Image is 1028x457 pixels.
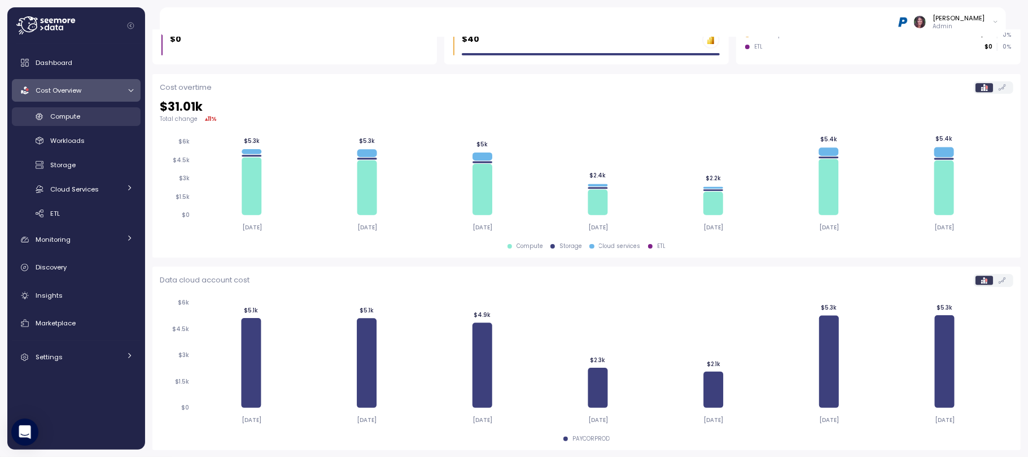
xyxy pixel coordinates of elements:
[173,156,190,164] tspan: $4.5k
[160,99,1013,115] h2: $ 31.01k
[36,352,63,362] span: Settings
[935,416,955,424] tspan: [DATE]
[897,16,909,28] img: 68b03c81eca7ebbb46a2a292.PNG
[205,115,217,123] div: ▴
[181,404,189,411] tspan: $0
[357,416,377,424] tspan: [DATE]
[160,275,250,286] p: Data cloud account cost
[933,14,985,23] div: [PERSON_NAME]
[50,209,60,218] span: ETL
[589,172,606,180] tspan: $2.4k
[12,180,141,198] a: Cloud Services
[12,132,141,150] a: Workloads
[244,137,260,145] tspan: $5.3k
[985,43,992,51] p: $0
[707,360,720,368] tspan: $2.1k
[36,319,76,328] span: Marketplace
[572,435,610,443] div: PAYCORPROD
[657,242,666,250] div: ETL
[820,136,837,143] tspan: $5.4k
[819,416,839,424] tspan: [DATE]
[588,224,608,231] tspan: [DATE]
[178,138,190,146] tspan: $6k
[474,311,491,319] tspan: $4.9k
[914,16,926,28] img: ACg8ocLDuIZlR5f2kIgtapDwVC7yp445s3OgbrQTIAV7qYj8P05r5pI=s96-c
[12,256,141,279] a: Discovery
[599,242,641,250] div: Cloud services
[357,224,377,231] tspan: [DATE]
[703,224,723,231] tspan: [DATE]
[934,224,954,231] tspan: [DATE]
[12,312,141,334] a: Marketplace
[242,224,261,231] tspan: [DATE]
[152,1,437,65] a: $0
[36,86,81,95] span: Cost Overview
[179,175,190,182] tspan: $3k
[933,23,985,31] p: Admin
[178,351,189,359] tspan: $3k
[12,51,141,74] a: Dashboard
[935,135,952,142] tspan: $5.4k
[12,284,141,307] a: Insights
[559,242,582,250] div: Storage
[160,82,212,93] p: Cost overtime
[360,307,374,314] tspan: $5.1k
[170,33,181,46] p: $0
[12,346,141,369] a: Settings
[244,307,258,314] tspan: $5.1k
[152,267,1021,450] div: Aggregated cost breakdown
[359,137,375,145] tspan: $5.3k
[821,304,837,311] tspan: $5.3k
[473,224,492,231] tspan: [DATE]
[50,160,76,169] span: Storage
[242,416,261,424] tspan: [DATE]
[12,79,141,102] a: Cost Overview
[754,43,763,51] div: ETL
[176,193,190,201] tspan: $1.5k
[11,419,38,446] div: Open Intercom Messenger
[50,136,85,145] span: Workloads
[706,175,721,182] tspan: $2.2k
[937,304,952,311] tspan: $5.3k
[12,107,141,126] a: Compute
[12,228,141,251] a: Monitoring
[172,325,189,333] tspan: $4.5k
[182,211,190,219] tspan: $0
[12,156,141,175] a: Storage
[588,416,608,424] tspan: [DATE]
[590,356,605,364] tspan: $2.3k
[462,33,479,46] p: $40
[36,235,71,244] span: Monitoring
[124,21,138,30] button: Collapse navigation
[208,115,217,123] div: 11 %
[178,299,189,306] tspan: $6k
[998,43,1011,51] p: 0 %
[50,112,80,121] span: Compute
[50,185,99,194] span: Cloud Services
[160,115,198,123] p: Total change
[36,58,72,67] span: Dashboard
[36,263,67,272] span: Discovery
[175,378,189,385] tspan: $1.5k
[36,291,63,300] span: Insights
[819,224,839,231] tspan: [DATE]
[476,141,488,148] tspan: $5k
[703,416,723,424] tspan: [DATE]
[473,416,492,424] tspan: [DATE]
[12,204,141,223] a: ETL
[517,242,543,250] div: Compute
